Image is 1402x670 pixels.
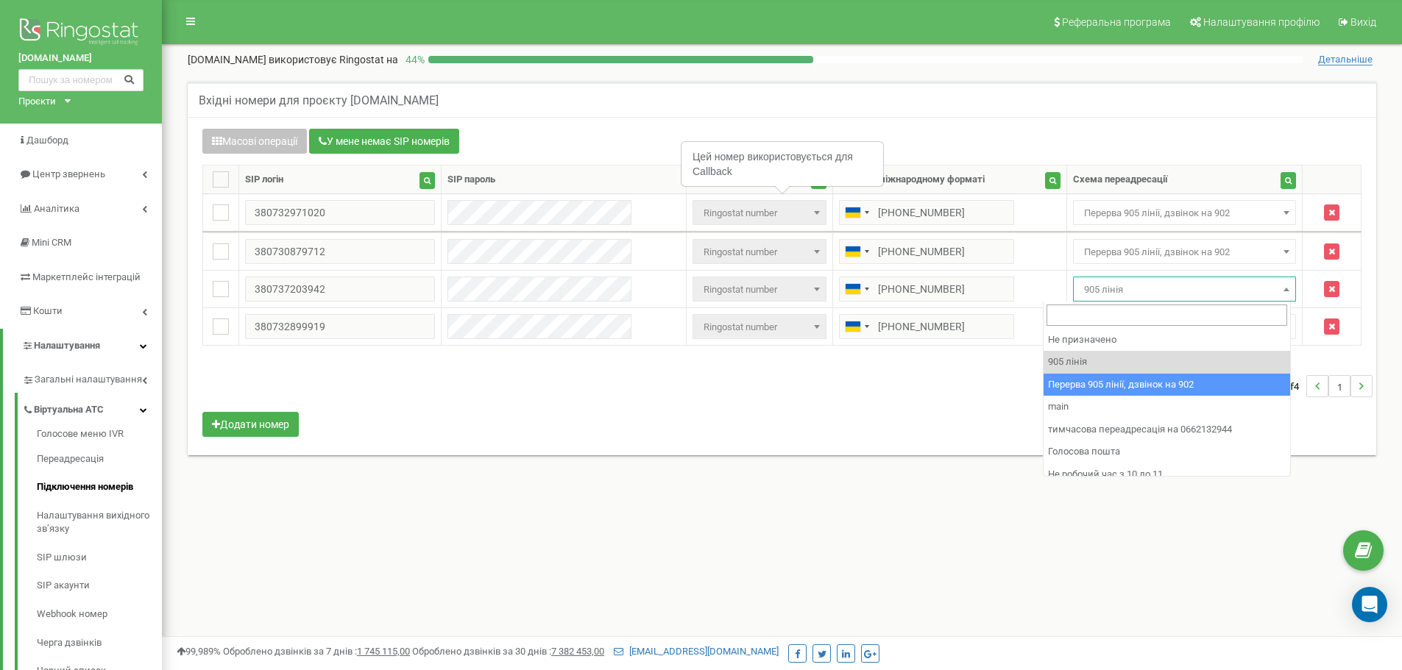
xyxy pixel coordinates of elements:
[22,363,162,393] a: Загальні налаштування
[839,239,1014,264] input: 050 123 4567
[698,317,821,338] span: Ringostat number
[682,143,882,185] div: Цей номер використовується для Callback
[32,168,105,179] span: Центр звернень
[1073,173,1168,187] div: Схема переадресації
[35,373,142,387] span: Загальні налаштування
[37,629,162,657] a: Черга дзвінків
[34,340,100,351] span: Налаштування
[37,544,162,572] a: SIP шлюзи
[840,315,874,338] div: Telephone country code
[1203,16,1320,28] span: Налаштування профілю
[839,314,1014,339] input: 050 123 4567
[693,314,826,339] span: Ringostat number
[188,52,398,67] p: [DOMAIN_NAME]
[37,571,162,600] a: SIP акаунти
[18,69,144,91] input: Пошук за номером
[1078,242,1292,263] span: Перерва 905 лінії, дзвінок на 902
[37,600,162,629] a: Webhook номер
[18,51,144,65] a: [DOMAIN_NAME]
[34,203,79,214] span: Аналiтика
[1352,587,1387,622] div: Open Intercom Messenger
[26,135,68,146] span: Дашборд
[1073,200,1297,225] span: Перерва 905 лінії, дзвінок на 902
[18,15,144,51] img: Ringostat logo
[269,54,398,65] span: використовує Ringostat на
[398,52,428,67] p: 44 %
[33,305,63,316] span: Кошти
[1073,239,1297,264] span: Перерва 905 лінії, дзвінок на 902
[202,412,299,437] button: Додати номер
[614,646,779,657] a: [EMAIL_ADDRESS][DOMAIN_NAME]
[839,173,985,187] div: Номер у міжнародному форматі
[839,200,1014,225] input: 050 123 4567
[37,502,162,544] a: Налаштування вихідного зв’язку
[1044,351,1290,374] li: 905 лінія
[37,445,162,474] a: Переадресація
[1044,463,1290,486] li: Не робочий час з 10 до 11
[37,473,162,502] a: Підключення номерів
[309,129,459,154] button: У мене немає SIP номерів
[177,646,221,657] span: 99,989%
[1044,396,1290,418] li: main
[1062,16,1171,28] span: Реферальна програма
[32,237,71,248] span: Mini CRM
[1044,374,1290,396] li: Перерва 905 лінії, дзвінок на 902
[37,427,162,445] a: Голосове меню IVR
[223,646,410,657] span: Оброблено дзвінків за 7 днів :
[698,242,821,263] span: Ringostat number
[1350,16,1376,28] span: Вихід
[698,279,821,300] span: Ringostat number
[1078,203,1292,224] span: Перерва 905 лінії, дзвінок на 902
[693,277,826,302] span: Ringostat number
[357,646,410,657] u: 1 745 115,00
[1044,441,1290,463] li: Голосова пошта
[442,165,687,194] th: SIP пароль
[551,646,604,657] u: 7 382 453,00
[412,646,604,657] span: Оброблено дзвінків за 30 днів :
[1044,418,1290,441] li: тимчасова переадресація на 0662132944
[1078,279,1292,300] span: 905 лінія
[1318,54,1373,65] span: Детальніше
[245,173,283,187] div: SIP логін
[1328,375,1350,397] li: 1
[32,271,141,282] span: Маркетплейс інтеграцій
[840,201,874,224] div: Telephone country code
[22,393,162,423] a: Віртуальна АТС
[1073,277,1297,302] span: 905 лінія
[840,277,874,301] div: Telephone country code
[839,277,1014,302] input: 050 123 4567
[199,94,439,107] h5: Вхідні номери для проєкту [DOMAIN_NAME]
[18,95,56,109] div: Проєкти
[698,203,821,224] span: Ringostat number
[1272,360,1373,412] nav: ...
[840,240,874,263] div: Telephone country code
[693,200,826,225] span: Ringostat number
[34,403,104,417] span: Віртуальна АТС
[1044,329,1290,352] li: Не призначено
[3,329,162,363] a: Налаштування
[693,239,826,264] span: Ringostat number
[202,129,307,154] button: Масові операції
